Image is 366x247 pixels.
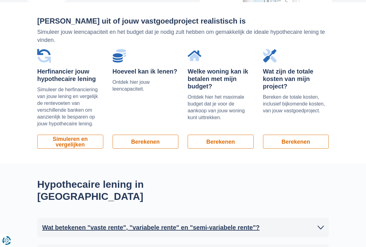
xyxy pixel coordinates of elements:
a: Wat betekenen "vaste rente", "variabele rente" en "semi-variabele rente"? [42,223,324,232]
div: Hoeveel kan ik lenen? [113,68,179,75]
img: Welke woning kan ik betalen met mijn budget? [188,49,201,63]
img: Wat zijn de totale kosten van mijn project? [263,49,277,63]
a: Simuleren en vergelijken [37,135,103,149]
a: Berekenen [263,135,329,149]
p: Ontdek hier het maximale budget dat je voor de aankoop van jouw woning kunt uittrekken. [188,94,254,121]
div: Welke woning kan ik betalen met mijn budget? [188,68,254,90]
img: Herfinancier jouw hypothecaire lening [37,49,51,63]
h2: [PERSON_NAME] uit of jouw vastgoedproject realistisch is [37,17,329,25]
p: Simuleer de herfinanciering van jouw lening en vergelijk de rentevoeten van verschillende banken ... [37,86,103,127]
div: Herfinancier jouw hypothecaire lening [37,68,103,83]
h2: Wat betekenen "vaste rente", "variabele rente" en "semi-variabele rente"? [42,223,260,232]
a: Berekenen [188,135,254,149]
div: Wat zijn de totale kosten van mijn project? [263,68,329,90]
p: Simuleer jouw leencapaciteit en het budget dat je nodig zult hebben om gemakkelijk de ideale hypo... [37,28,329,44]
p: Ontdek hier jouw leencapaciteit. [113,79,179,92]
img: Hoeveel kan ik lenen? [113,49,126,63]
p: Bereken de totale kosten, inclusief bijkomende kosten, van jouw vastgoedproject. [263,94,329,114]
h2: Hypothecaire lening in [GEOGRAPHIC_DATA] [37,178,229,202]
a: Berekenen [113,135,179,149]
